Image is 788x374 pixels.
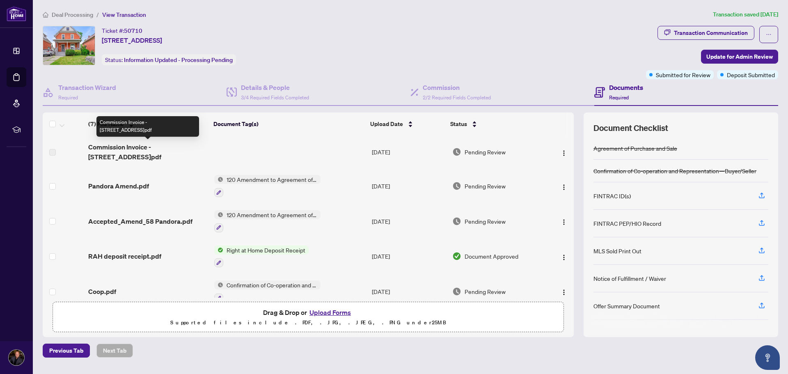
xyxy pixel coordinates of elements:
[369,239,449,274] td: [DATE]
[88,181,149,191] span: Pandora Amend.pdf
[447,112,544,135] th: Status
[557,145,570,158] button: Logo
[102,35,162,45] span: [STREET_ADDRESS]
[96,116,199,137] div: Commission Invoice - [STREET_ADDRESS]pdf
[452,252,461,261] img: Document Status
[450,119,467,128] span: Status
[593,191,631,200] div: FINTRAC ID(s)
[124,27,142,34] span: 50710
[766,32,772,37] span: ellipsis
[561,289,567,296] img: Logo
[755,345,780,370] button: Open asap
[241,83,309,92] h4: Details & People
[593,166,756,175] div: Confirmation of Co-operation and Representation—Buyer/Seller
[43,26,95,65] img: IMG-40749949_1.jpg
[53,302,564,333] span: Drag & Drop orUpload FormsSupported files include .PDF, .JPG, .JPEG, .PNG under25MB
[452,147,461,156] img: Document Status
[223,210,321,219] span: 120 Amendment to Agreement of Purchase and Sale
[561,150,567,156] img: Logo
[557,179,570,193] button: Logo
[223,175,321,184] span: 120 Amendment to Agreement of Purchase and Sale
[214,280,223,289] img: Status Icon
[593,301,660,310] div: Offer Summary Document
[465,181,506,190] span: Pending Review
[465,252,518,261] span: Document Approved
[369,168,449,204] td: [DATE]
[58,83,116,92] h4: Transaction Wizard
[713,10,778,19] article: Transaction saved [DATE]
[102,11,146,18] span: View Transaction
[7,6,26,21] img: logo
[423,83,491,92] h4: Commission
[423,94,491,101] span: 2/2 Required Fields Completed
[102,54,236,65] div: Status:
[85,112,211,135] th: (7) File Name
[609,94,629,101] span: Required
[465,287,506,296] span: Pending Review
[452,181,461,190] img: Document Status
[9,350,24,365] img: Profile Icon
[657,26,754,40] button: Transaction Communication
[465,147,506,156] span: Pending Review
[88,142,208,162] span: Commission Invoice - [STREET_ADDRESS]pdf
[214,246,223,255] img: Status Icon
[465,217,506,226] span: Pending Review
[88,287,116,296] span: Coop.pdf
[88,216,192,226] span: Accepted_Amend_58 Pandora.pdf
[656,70,710,79] span: Submitted for Review
[452,217,461,226] img: Document Status
[561,184,567,190] img: Logo
[96,10,99,19] li: /
[263,307,353,318] span: Drag & Drop or
[609,83,643,92] h4: Documents
[593,274,666,283] div: Notice of Fulfillment / Waiver
[214,210,223,219] img: Status Icon
[223,246,309,255] span: Right at Home Deposit Receipt
[369,274,449,309] td: [DATE]
[701,50,778,64] button: Update for Admin Review
[43,344,90,358] button: Previous Tab
[727,70,775,79] span: Deposit Submitted
[43,12,48,18] span: home
[223,280,321,289] span: Confirmation of Co-operation and Representation—Buyer/Seller
[369,204,449,239] td: [DATE]
[557,215,570,228] button: Logo
[557,285,570,298] button: Logo
[58,94,78,101] span: Required
[593,122,668,134] span: Document Checklist
[370,119,403,128] span: Upload Date
[214,280,321,303] button: Status IconConfirmation of Co-operation and Representation—Buyer/Seller
[124,56,233,64] span: Information Updated - Processing Pending
[674,26,748,39] div: Transaction Communication
[210,112,367,135] th: Document Tag(s)
[367,112,447,135] th: Upload Date
[102,26,142,35] div: Ticket #:
[88,251,161,261] span: RAH deposit receipt.pdf
[557,250,570,263] button: Logo
[241,94,309,101] span: 3/4 Required Fields Completed
[49,344,83,357] span: Previous Tab
[307,307,353,318] button: Upload Forms
[214,175,223,184] img: Status Icon
[214,175,321,197] button: Status Icon120 Amendment to Agreement of Purchase and Sale
[706,50,773,63] span: Update for Admin Review
[369,135,449,168] td: [DATE]
[593,219,661,228] div: FINTRAC PEP/HIO Record
[561,219,567,225] img: Logo
[214,210,321,232] button: Status Icon120 Amendment to Agreement of Purchase and Sale
[96,344,133,358] button: Next Tab
[452,287,461,296] img: Document Status
[214,246,309,268] button: Status IconRight at Home Deposit Receipt
[593,144,677,153] div: Agreement of Purchase and Sale
[88,119,124,128] span: (7) File Name
[58,318,559,328] p: Supported files include .PDF, .JPG, .JPEG, .PNG under 25 MB
[593,246,641,255] div: MLS Sold Print Out
[561,254,567,261] img: Logo
[52,11,93,18] span: Deal Processing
